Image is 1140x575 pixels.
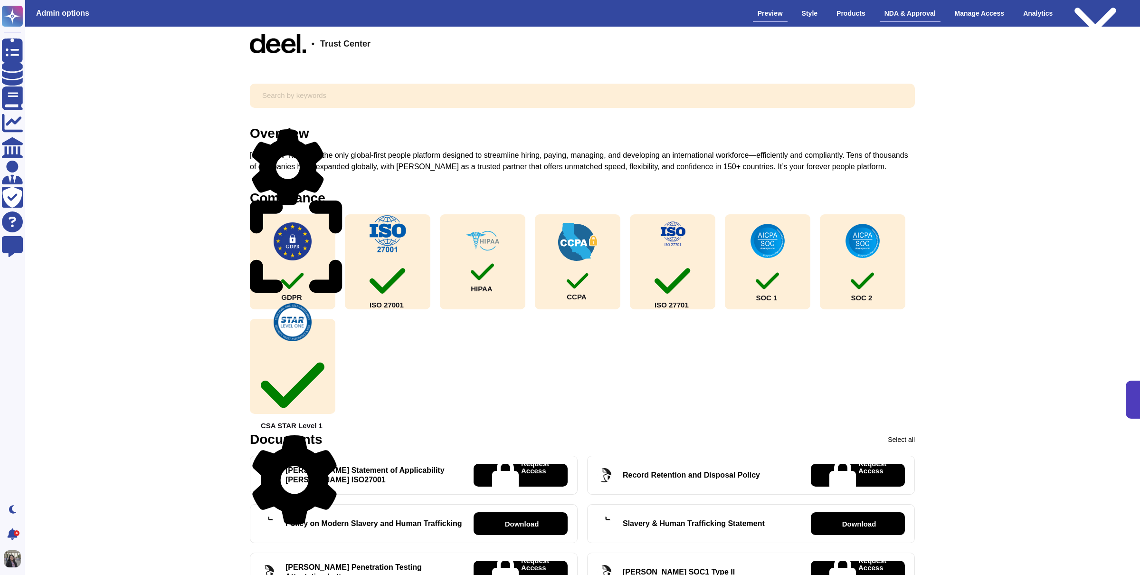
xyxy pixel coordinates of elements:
img: Company Banner [250,34,306,53]
div: Policy on Modern Slavery and Human Trafficking [285,519,462,528]
div: GDPR [281,268,304,301]
div: Products [832,5,870,21]
div: [PERSON_NAME] is the only global-first people platform designed to streamline hiring, paying, man... [250,150,915,172]
div: Compliance [250,192,325,205]
div: Preview [753,5,788,22]
div: ISO 27701 [655,260,691,309]
div: SOC 2 [851,268,874,301]
div: [PERSON_NAME] Statement of Applicability [PERSON_NAME] ISO27001 [285,466,462,485]
p: Request Access [521,460,549,490]
img: check [274,303,312,341]
div: Documents [250,433,322,446]
h3: Admin options [36,9,89,18]
div: Manage Access [950,5,1009,21]
img: check [844,222,882,260]
span: Trust Center [320,39,370,48]
img: check [466,231,499,251]
img: check [749,222,787,260]
img: check [368,215,408,253]
div: ISO 27001 [370,260,406,309]
div: 4 [14,530,19,536]
div: Style [797,5,822,21]
div: CSA STAR Level 1 [261,349,324,429]
img: check [654,215,692,253]
img: check [558,223,597,261]
div: Slavery & Human Trafficking Statement [623,519,765,528]
div: SOC 1 [756,268,779,301]
input: Search by keywords [256,87,908,104]
div: Analytics [1018,5,1057,21]
div: Overview [250,127,309,140]
div: NDA & Approval [880,5,940,22]
span: • [312,39,314,48]
div: Select all [888,436,915,443]
p: Request Access [858,460,886,490]
img: user [4,550,21,567]
button: user [2,548,28,569]
p: Download [505,520,539,527]
div: HIPAA [471,259,494,293]
div: Record Retention and Disposal Policy [623,470,760,480]
div: CCPA [567,268,589,300]
p: Download [842,520,876,527]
